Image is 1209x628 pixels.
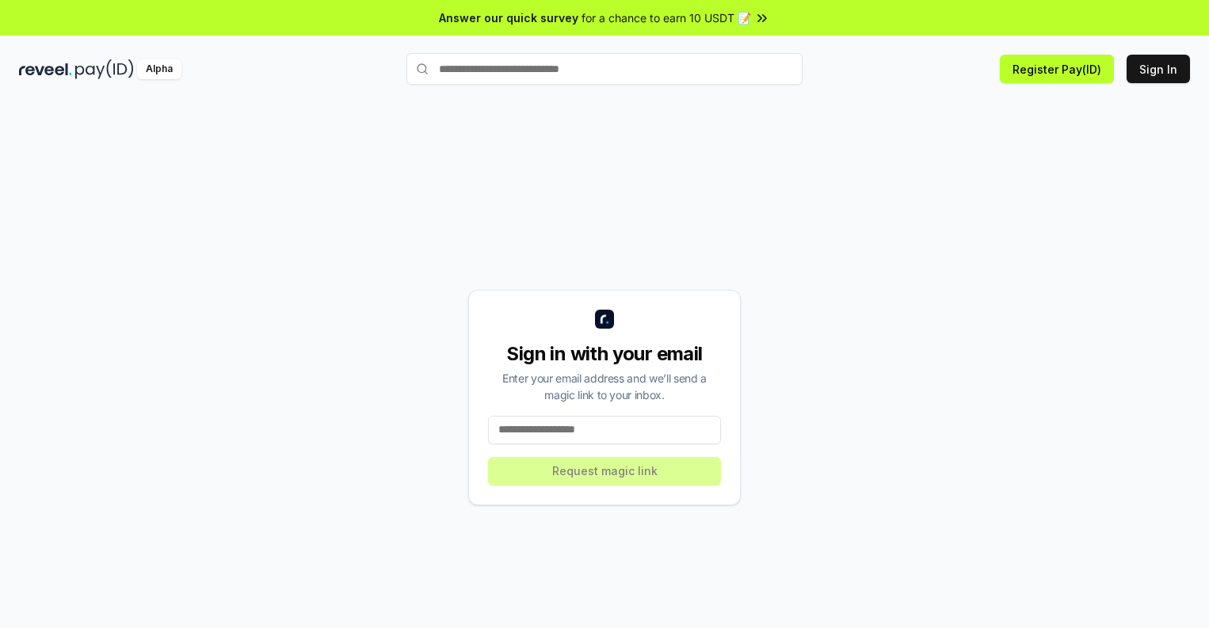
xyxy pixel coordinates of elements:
div: Enter your email address and we’ll send a magic link to your inbox. [488,370,721,403]
div: Alpha [137,59,181,79]
img: logo_small [595,310,614,329]
img: reveel_dark [19,59,72,79]
span: Answer our quick survey [439,10,578,26]
img: pay_id [75,59,134,79]
button: Sign In [1127,55,1190,83]
span: for a chance to earn 10 USDT 📝 [582,10,751,26]
div: Sign in with your email [488,341,721,367]
button: Register Pay(ID) [1000,55,1114,83]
